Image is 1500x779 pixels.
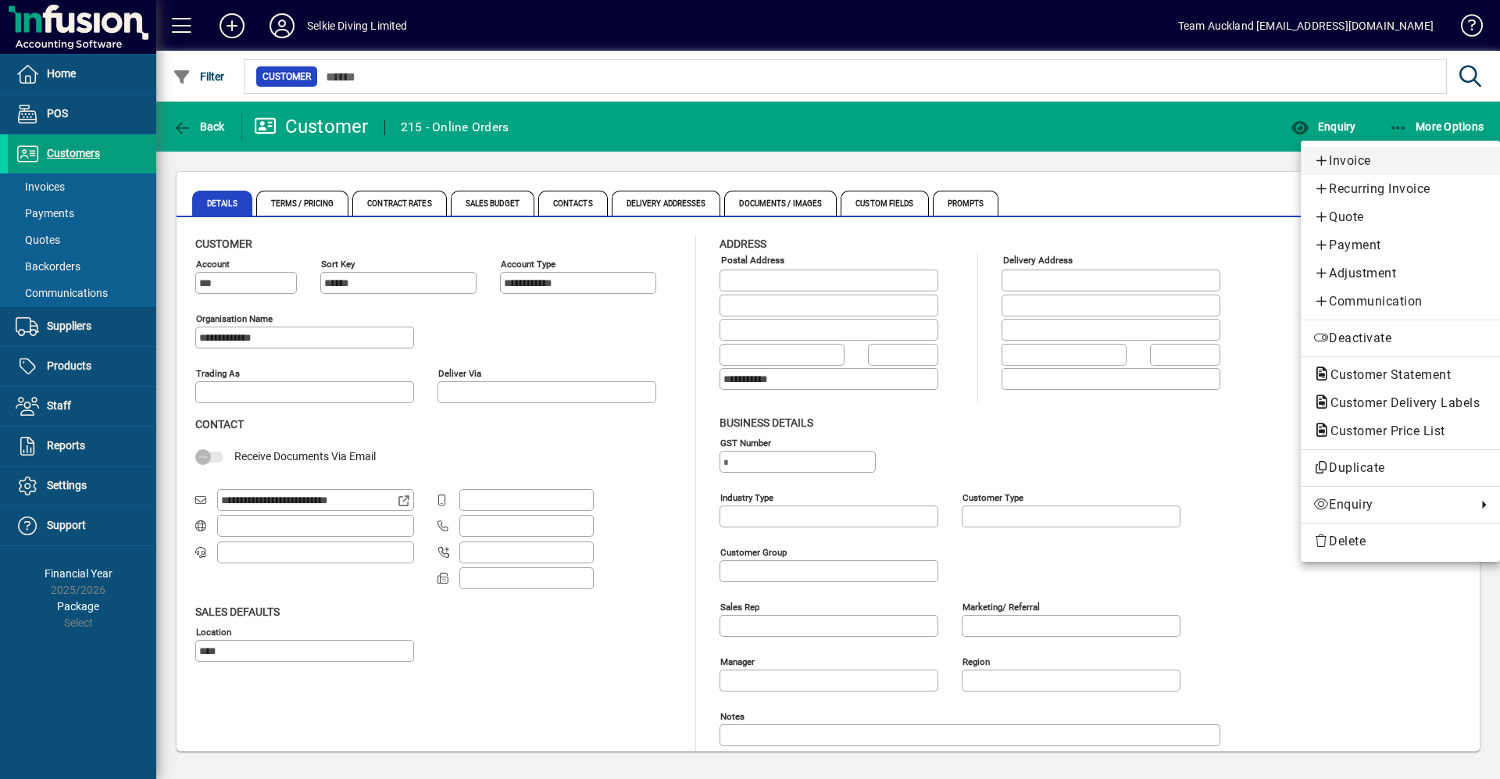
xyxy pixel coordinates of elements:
[1313,395,1487,410] span: Customer Delivery Labels
[1313,329,1487,348] span: Deactivate
[1313,152,1487,170] span: Invoice
[1313,208,1487,227] span: Quote
[1313,236,1487,255] span: Payment
[1313,423,1453,438] span: Customer Price List
[1313,292,1487,311] span: Communication
[1313,495,1469,514] span: Enquiry
[1313,367,1459,382] span: Customer Statement
[1313,459,1487,477] span: Duplicate
[1313,264,1487,283] span: Adjustment
[1313,180,1487,198] span: Recurring Invoice
[1301,324,1500,352] button: Deactivate customer
[1313,532,1487,551] span: Delete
